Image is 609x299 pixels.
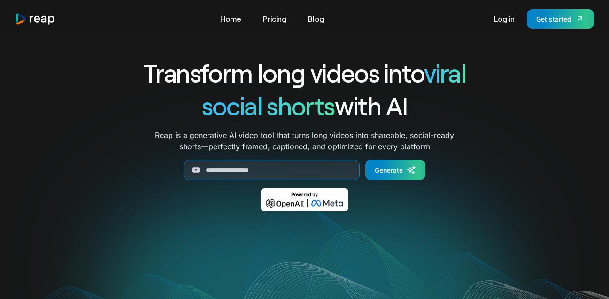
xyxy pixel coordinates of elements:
a: Pricing [258,11,291,26]
form: Generate Form [109,160,500,180]
img: reap logo [15,13,55,25]
h1: with AI [109,89,500,122]
p: Reap is a generative AI video tool that turns long videos into shareable, social-ready shorts—per... [155,130,454,152]
a: Blog [303,11,329,26]
div: Generate [375,165,403,175]
a: Home [216,11,246,26]
h1: Transform long videos into [109,56,500,89]
a: Generate [365,160,425,180]
img: Powered by OpenAI & Meta [261,188,348,211]
a: Log in [489,11,519,26]
div: Get started [536,14,571,24]
span: social shorts [202,90,335,121]
span: viral [424,57,466,88]
a: home [15,13,55,25]
a: Get started [527,9,594,29]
